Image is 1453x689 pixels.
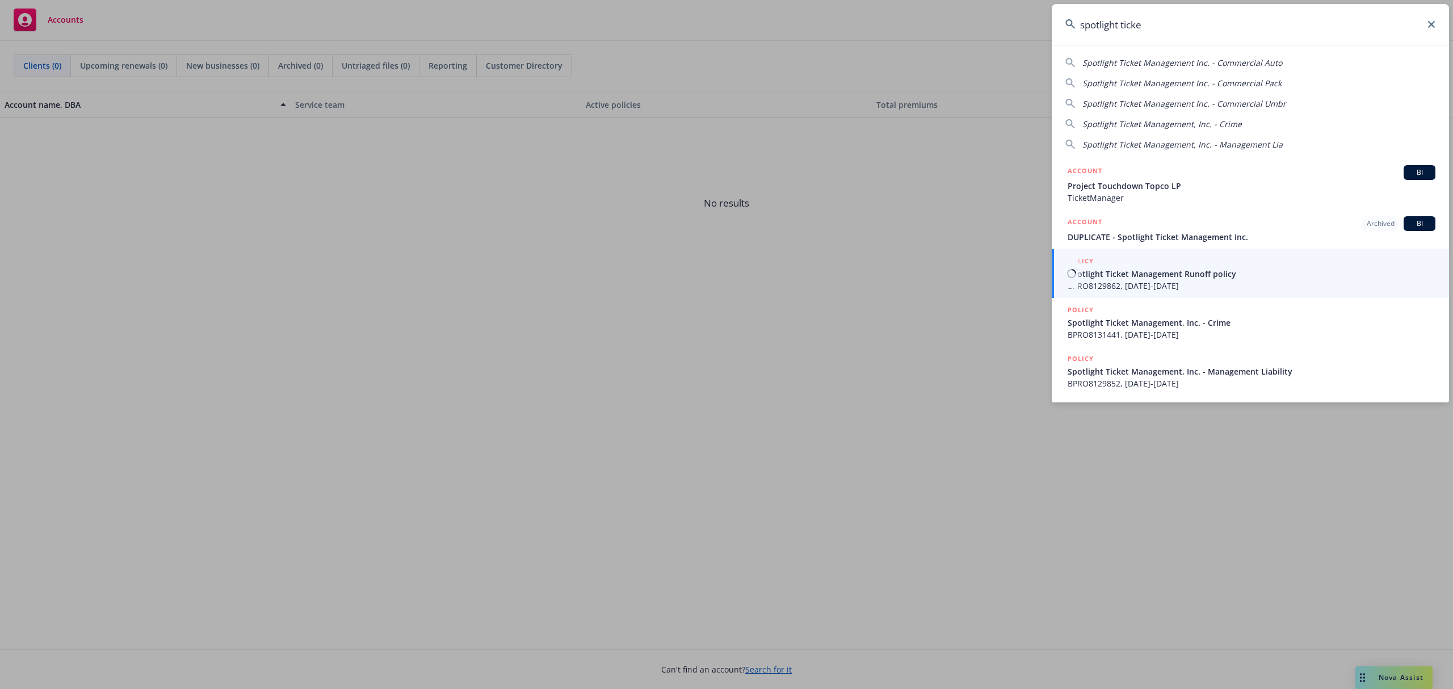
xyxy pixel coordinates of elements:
span: Spotlight Ticket Management, Inc. - Management Lia [1082,139,1283,150]
a: ACCOUNTBIProject Touchdown Topco LPTicketManager [1052,159,1449,210]
span: Spotlight Ticket Management Inc. - Commercial Pack [1082,78,1282,89]
span: BPRO8129862, [DATE]-[DATE] [1068,280,1435,292]
span: DUPLICATE - Spotlight Ticket Management Inc. [1068,231,1435,243]
span: Spotlight Ticket Management Runoff policy [1068,268,1435,280]
a: POLICYSpotlight Ticket Management, Inc. - CrimeBPRO8131441, [DATE]-[DATE] [1052,298,1449,347]
span: Spotlight Ticket Management Inc. - Commercial Auto [1082,57,1282,68]
span: BPRO8131441, [DATE]-[DATE] [1068,329,1435,341]
span: Spotlight Ticket Management, Inc. - Management Liability [1068,365,1435,377]
span: BI [1408,167,1431,178]
a: POLICYSpotlight Ticket Management Runoff policyBPRO8129862, [DATE]-[DATE] [1052,249,1449,298]
a: POLICYSpotlight Ticket Management, Inc. - Management LiabilityBPRO8129852, [DATE]-[DATE] [1052,347,1449,396]
h5: ACCOUNT [1068,216,1102,230]
h5: POLICY [1068,304,1094,316]
span: Spotlight Ticket Management, Inc. - Crime [1068,317,1435,329]
h5: POLICY [1068,255,1094,267]
a: ACCOUNTArchivedBIDUPLICATE - Spotlight Ticket Management Inc. [1052,210,1449,249]
span: TicketManager [1068,192,1435,204]
input: Search... [1052,4,1449,45]
span: Spotlight Ticket Management Inc. - Commercial Umbr [1082,98,1286,109]
h5: ACCOUNT [1068,165,1102,179]
span: Project Touchdown Topco LP [1068,180,1435,192]
span: Archived [1367,219,1395,229]
span: BI [1408,219,1431,229]
h5: POLICY [1068,353,1094,364]
span: Spotlight Ticket Management, Inc. - Crime [1082,119,1242,129]
span: BPRO8129852, [DATE]-[DATE] [1068,377,1435,389]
